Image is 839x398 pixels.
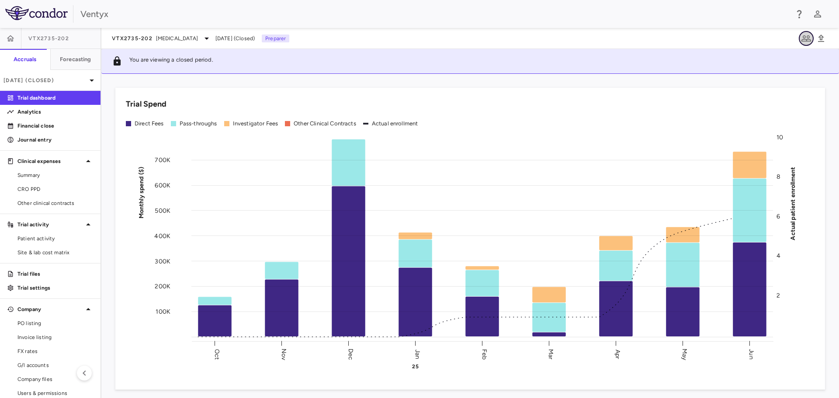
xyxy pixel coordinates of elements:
span: [DATE] (Closed) [215,35,255,42]
text: Apr [614,349,621,359]
p: Analytics [17,108,94,116]
text: Jan [414,349,421,359]
tspan: 4 [777,252,780,260]
h6: Forecasting [60,55,91,63]
span: VTX2735-202 [112,35,153,42]
div: Ventyx [80,7,788,21]
div: Actual enrollment [372,120,418,128]
tspan: 400K [154,232,170,239]
p: Trial settings [17,284,94,292]
span: [MEDICAL_DATA] [156,35,198,42]
tspan: 700K [155,156,170,164]
img: logo-full-BYUhSk78.svg [5,6,68,20]
text: Dec [347,348,354,360]
tspan: 500K [155,207,170,214]
p: Preparer [262,35,289,42]
tspan: 100K [156,308,170,315]
span: Other clinical contracts [17,199,94,207]
text: Nov [280,348,288,360]
text: May [681,348,688,360]
text: Jun [748,349,755,359]
tspan: Actual patient enrollment [789,166,797,240]
p: Trial files [17,270,94,278]
p: Trial activity [17,221,83,228]
p: Company [17,305,83,313]
span: G/l accounts [17,361,94,369]
tspan: 200K [155,283,170,290]
text: Oct [213,349,221,359]
tspan: 10 [777,134,783,141]
span: Users & permissions [17,389,94,397]
div: Other Clinical Contracts [294,120,356,128]
span: FX rates [17,347,94,355]
tspan: 8 [777,173,780,180]
div: Pass-throughs [180,120,217,128]
tspan: 6 [777,212,780,220]
span: PO listing [17,319,94,327]
p: Journal entry [17,136,94,144]
span: Patient activity [17,235,94,242]
span: Invoice listing [17,333,94,341]
p: Financial close [17,122,94,130]
div: Direct Fees [135,120,164,128]
h6: Accruals [14,55,36,63]
tspan: 2 [777,291,780,299]
tspan: 300K [155,257,170,265]
text: Mar [547,349,555,359]
p: Trial dashboard [17,94,94,102]
span: Company files [17,375,94,383]
span: Site & lab cost matrix [17,249,94,256]
p: You are viewing a closed period. [129,56,213,66]
span: CRO PPD [17,185,94,193]
text: Feb [481,349,488,359]
span: VTX2735-202 [28,35,69,42]
tspan: 600K [155,182,170,189]
span: Summary [17,171,94,179]
h6: Trial Spend [126,98,166,110]
p: [DATE] (Closed) [3,76,87,84]
text: 25 [412,363,418,370]
div: Investigator Fees [233,120,278,128]
p: Clinical expenses [17,157,83,165]
tspan: Monthly spend ($) [138,166,145,218]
